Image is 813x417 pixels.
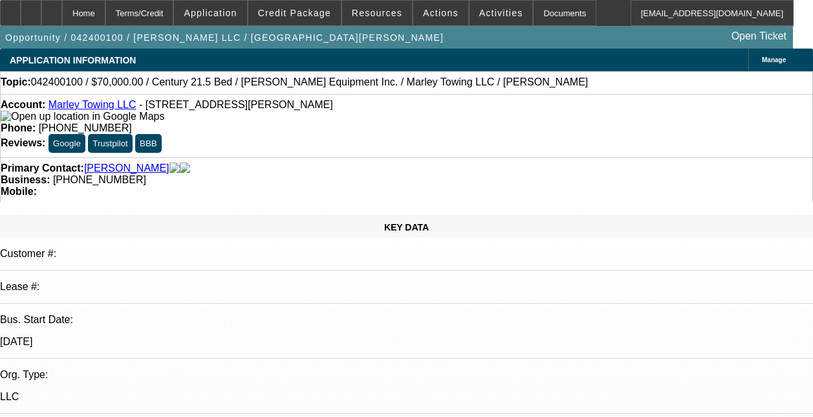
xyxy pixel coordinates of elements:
[342,1,412,25] button: Resources
[1,76,31,88] strong: Topic:
[180,163,190,174] img: linkedin-icon.png
[352,8,402,18] span: Resources
[258,8,331,18] span: Credit Package
[1,174,50,185] strong: Business:
[174,1,246,25] button: Application
[1,111,164,122] a: View Google Maps
[470,1,533,25] button: Activities
[49,134,85,153] button: Google
[1,111,164,122] img: Open up location in Google Maps
[39,122,132,133] span: [PHONE_NUMBER]
[31,76,588,88] span: 042400100 / $70,000.00 / Century 21.5 Bed / [PERSON_NAME] Equipment Inc. / Marley Towing LLC / [P...
[139,99,333,110] span: - [STREET_ADDRESS][PERSON_NAME]
[762,56,786,63] span: Manage
[10,55,136,65] span: APPLICATION INFORMATION
[248,1,341,25] button: Credit Package
[1,186,37,197] strong: Mobile:
[384,222,429,232] span: KEY DATA
[135,134,162,153] button: BBB
[413,1,468,25] button: Actions
[479,8,523,18] span: Activities
[49,99,136,110] a: Marley Towing LLC
[1,122,36,133] strong: Phone:
[5,32,444,43] span: Opportunity / 042400100 / [PERSON_NAME] LLC / [GEOGRAPHIC_DATA][PERSON_NAME]
[1,99,45,110] strong: Account:
[84,163,169,174] a: [PERSON_NAME]
[88,134,132,153] button: Trustpilot
[169,163,180,174] img: facebook-icon.png
[1,137,45,148] strong: Reviews:
[53,174,146,185] span: [PHONE_NUMBER]
[423,8,459,18] span: Actions
[1,163,84,174] strong: Primary Contact:
[184,8,237,18] span: Application
[726,25,792,47] a: Open Ticket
